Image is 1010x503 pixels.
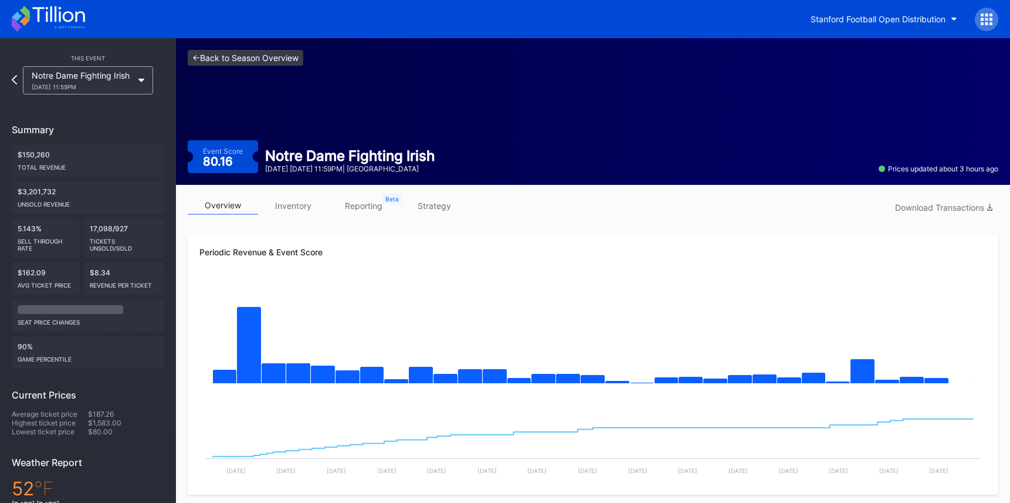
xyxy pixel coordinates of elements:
div: $150,260 [12,144,164,177]
div: [DATE] 11:59PM [32,83,133,90]
a: <-Back to Season Overview [188,50,303,66]
text: [DATE] [879,467,899,474]
a: overview [188,197,258,215]
div: Lowest ticket price [12,427,88,436]
div: Avg ticket price [18,277,73,289]
text: [DATE] [678,467,697,474]
text: [DATE] [578,467,597,474]
div: Average ticket price [12,410,88,418]
div: Summary [12,124,164,136]
div: 80.16 [203,156,236,167]
div: Revenue per ticket [90,277,159,289]
div: [DATE] [DATE] 11:59PM | [GEOGRAPHIC_DATA] [265,164,435,173]
a: inventory [258,197,328,215]
div: Periodic Revenue & Event Score [199,247,987,257]
text: [DATE] [427,467,446,474]
div: Total Revenue [18,159,158,171]
div: $187.26 [88,410,164,418]
svg: Chart title [199,278,987,395]
div: Notre Dame Fighting Irish [265,147,435,164]
text: [DATE] [728,467,748,474]
text: [DATE] [929,467,948,474]
text: [DATE] [779,467,798,474]
div: Tickets Unsold/Sold [90,233,159,252]
div: This Event [12,55,164,62]
div: Download Transactions [895,202,992,212]
a: reporting [328,197,399,215]
text: [DATE] [477,467,497,474]
text: [DATE] [327,467,346,474]
div: $1,583.00 [88,418,164,427]
text: [DATE] [829,467,848,474]
svg: Chart title [199,395,987,483]
text: [DATE] [276,467,296,474]
div: Notre Dame Fighting Irish [32,70,133,90]
div: $80.00 [88,427,164,436]
button: Stanford Football Open Distribution [802,8,966,30]
div: 52 [12,477,164,500]
div: Prices updated about 3 hours ago [879,164,998,173]
a: strategy [399,197,469,215]
div: Current Prices [12,389,164,401]
div: 5.143% [12,218,79,258]
div: 90% [12,336,164,369]
div: Unsold Revenue [18,196,158,208]
span: ℉ [34,477,53,500]
div: $3,201,732 [12,181,164,214]
div: $8.34 [84,262,165,295]
button: Download Transactions [889,200,998,215]
div: Stanford Football Open Distribution [811,14,945,24]
text: [DATE] [527,467,547,474]
div: Game percentile [18,351,158,363]
div: Weather Report [12,457,164,468]
div: seat price changes [18,314,158,326]
text: [DATE] [377,467,396,474]
text: [DATE] [226,467,246,474]
div: $162.09 [12,262,79,295]
div: Highest ticket price [12,418,88,427]
text: [DATE] [628,467,648,474]
div: Sell Through Rate [18,233,73,252]
div: 17,098/927 [84,218,165,258]
div: Event Score [203,147,243,156]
